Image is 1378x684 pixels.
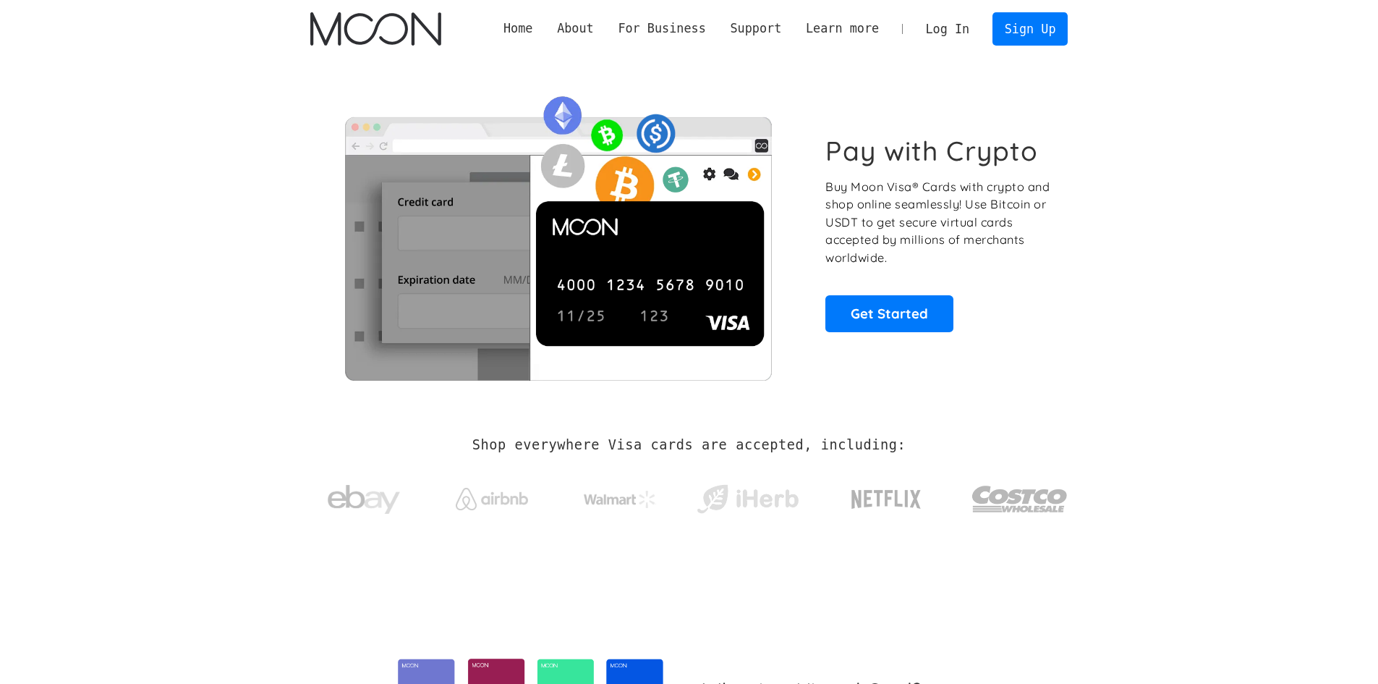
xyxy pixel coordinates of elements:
div: About [545,20,605,38]
h1: Pay with Crypto [825,135,1038,167]
a: Log In [914,13,982,45]
a: Sign Up [992,12,1068,45]
div: For Business [606,20,718,38]
a: Get Started [825,295,953,332]
a: Costco [971,457,1068,533]
img: Walmart [584,491,656,508]
div: About [557,20,594,38]
a: Airbnb [438,473,545,518]
a: home [310,12,441,46]
div: Learn more [806,20,879,38]
div: Learn more [794,20,891,38]
a: Walmart [566,476,673,515]
h2: Shop everywhere Visa cards are accepted, including: [472,437,906,453]
img: Costco [971,472,1068,526]
img: ebay [328,477,400,523]
a: Home [491,20,545,38]
img: Moon Logo [310,12,441,46]
p: Buy Moon Visa® Cards with crypto and shop online seamlessly! Use Bitcoin or USDT to get secure vi... [825,178,1052,267]
a: Netflix [822,467,951,525]
img: Netflix [850,481,922,518]
div: For Business [618,20,705,38]
img: iHerb [694,481,801,518]
div: Support [730,20,781,38]
img: Airbnb [456,488,528,510]
img: Moon Cards let you spend your crypto anywhere Visa is accepted. [310,86,806,380]
a: ebay [310,463,418,530]
a: iHerb [694,466,801,525]
div: Support [718,20,794,38]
